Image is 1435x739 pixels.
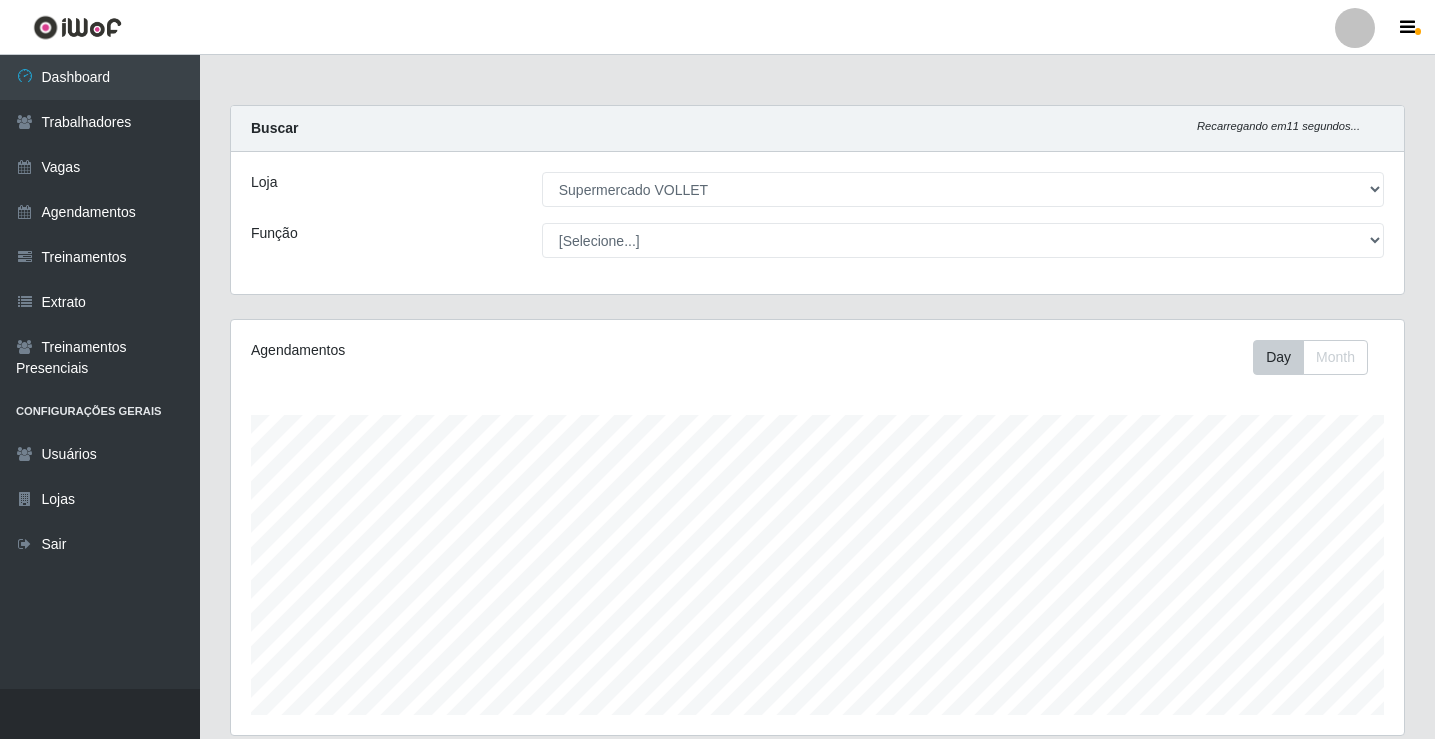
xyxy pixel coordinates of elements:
[251,120,298,136] strong: Buscar
[251,223,298,244] label: Função
[251,340,706,361] div: Agendamentos
[1197,120,1360,132] i: Recarregando em 11 segundos...
[1303,340,1368,375] button: Month
[251,172,277,193] label: Loja
[1253,340,1304,375] button: Day
[1253,340,1368,375] div: First group
[33,15,122,40] img: CoreUI Logo
[1253,340,1384,375] div: Toolbar with button groups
